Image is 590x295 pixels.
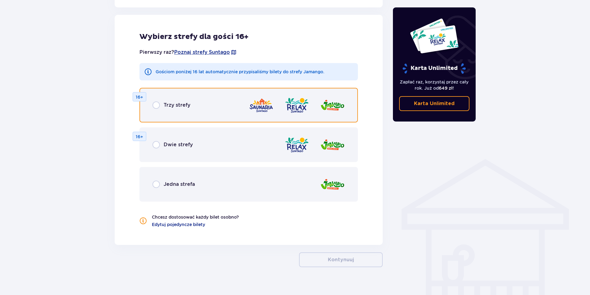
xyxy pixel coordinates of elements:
[399,96,470,111] a: Karta Unlimited
[136,134,143,140] p: 16+
[139,49,237,56] p: Pierwszy raz?
[284,136,309,154] img: zone logo
[164,102,190,109] p: Trzy strefy
[399,79,470,91] p: Zapłać raz, korzystaj przez cały rok. Już od !
[174,49,230,56] a: Poznaj strefy Suntago
[164,181,195,188] p: Jedna strefa
[299,252,383,267] button: Kontynuuj
[156,69,324,75] p: Gościom poniżej 16 lat automatycznie przypisaliśmy bilety do strefy Jamango.
[320,96,345,114] img: zone logo
[320,176,345,193] img: zone logo
[152,214,239,220] p: Chcesz dostosować każdy bilet osobno?
[414,100,455,107] p: Karta Unlimited
[284,96,309,114] img: zone logo
[320,136,345,154] img: zone logo
[439,86,453,91] span: 649 zł
[249,96,274,114] img: zone logo
[328,256,354,263] p: Kontynuuj
[402,63,466,74] p: Karta Unlimited
[164,141,193,148] p: Dwie strefy
[152,221,205,228] a: Edytuj pojedyncze bilety
[139,32,358,41] p: Wybierz strefy dla gości 16+
[136,94,143,100] p: 16+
